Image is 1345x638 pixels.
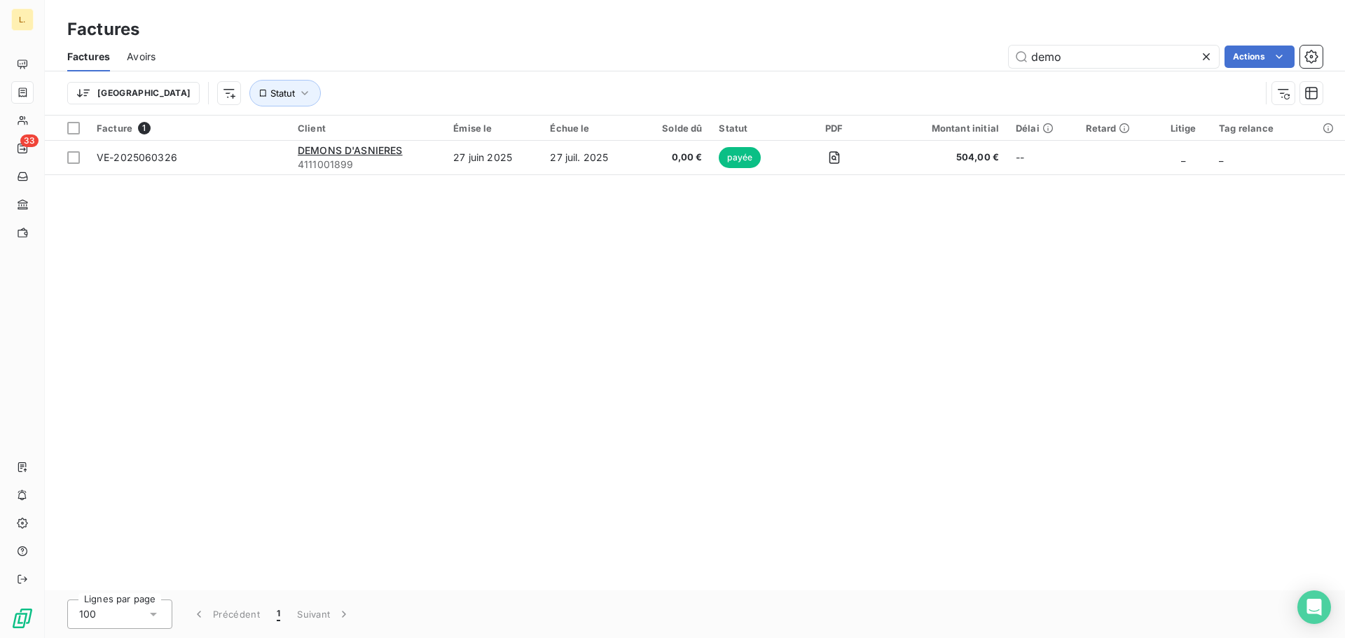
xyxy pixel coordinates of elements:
[1086,123,1148,134] div: Retard
[1225,46,1295,68] button: Actions
[1219,123,1337,134] div: Tag relance
[249,80,321,106] button: Statut
[1007,141,1077,174] td: --
[1219,151,1223,163] span: _
[542,141,637,174] td: 27 juil. 2025
[97,123,132,134] span: Facture
[799,123,869,134] div: PDF
[79,607,96,621] span: 100
[298,123,436,134] div: Client
[11,137,33,160] a: 33
[97,151,177,163] span: VE-2025060326
[719,147,761,168] span: payée
[11,607,34,630] img: Logo LeanPay
[1016,123,1069,134] div: Délai
[184,599,268,629] button: Précédent
[719,123,782,134] div: Statut
[298,158,436,172] span: 4111001899
[1009,46,1219,68] input: Rechercher
[453,123,533,134] div: Émise le
[67,50,110,64] span: Factures
[127,50,156,64] span: Avoirs
[298,144,403,156] span: DEMONS D'ASNIERES
[886,151,999,165] span: 504,00 €
[1297,590,1331,624] div: Open Intercom Messenger
[20,134,39,147] span: 33
[277,607,280,621] span: 1
[445,141,542,174] td: 27 juin 2025
[646,123,702,134] div: Solde dû
[1164,123,1202,134] div: Litige
[289,599,359,629] button: Suivant
[646,151,702,165] span: 0,00 €
[550,123,629,134] div: Échue le
[268,599,289,629] button: 1
[270,88,295,99] span: Statut
[1181,151,1185,163] span: _
[886,123,999,134] div: Montant initial
[11,8,34,31] div: L.
[138,122,151,134] span: 1
[67,82,200,104] button: [GEOGRAPHIC_DATA]
[67,17,139,42] h3: Factures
